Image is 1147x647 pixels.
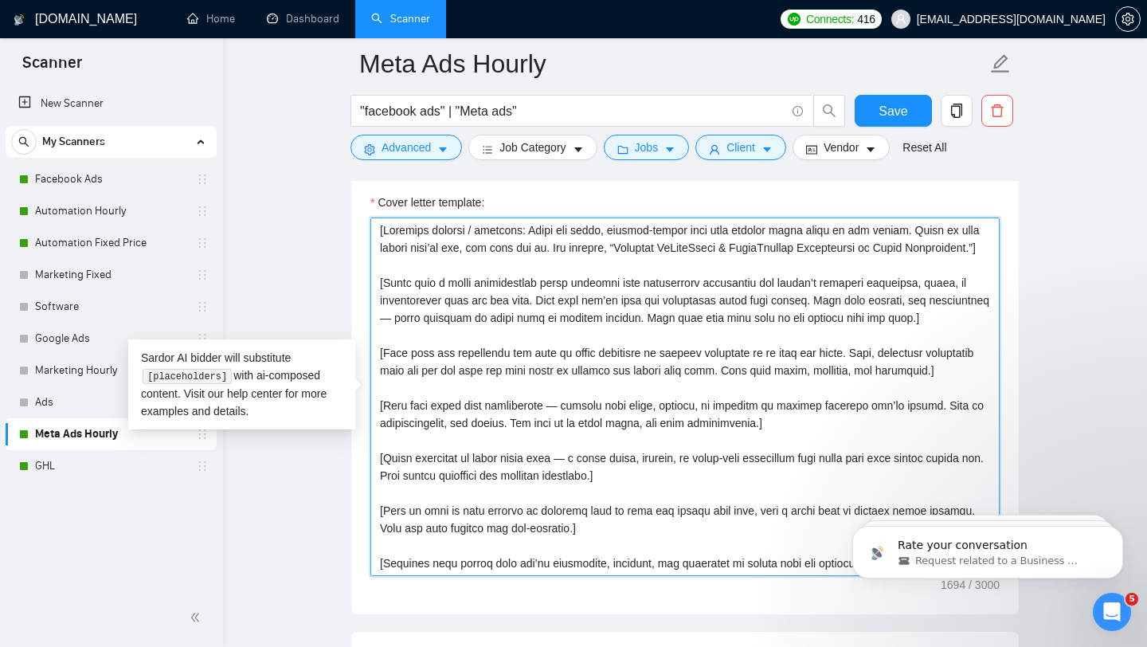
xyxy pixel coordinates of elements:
iframe: Intercom live chat [1093,593,1131,631]
span: double-left [190,610,206,625]
a: Reset All [902,139,946,156]
a: help center [227,387,282,400]
button: settingAdvancedcaret-down [350,135,462,160]
a: Software [35,291,186,323]
span: My Scanners [42,126,105,158]
span: Jobs [635,139,659,156]
a: Automation Fixed Price [35,227,186,259]
a: Meta Ads Hourly [35,418,186,450]
img: upwork-logo.png [788,13,801,25]
span: setting [364,143,375,155]
a: homeHome [187,12,235,25]
span: search [814,104,844,118]
a: setting [1115,13,1141,25]
span: caret-down [865,143,876,155]
span: holder [196,269,209,281]
a: Google Ads [35,323,186,355]
li: My Scanners [6,126,217,482]
span: user [895,14,906,25]
button: setting [1115,6,1141,32]
div: Sardor AI bidder will substitute with ai-composed content. Visit our for more examples and details. [128,339,355,429]
span: Scanner [10,51,95,84]
img: logo [14,7,25,33]
span: search [12,136,36,147]
span: 416 [857,10,875,28]
a: dashboardDashboard [267,12,339,25]
span: copy [941,104,972,118]
span: Connects: [806,10,854,28]
button: copy [941,95,973,127]
button: search [11,129,37,155]
span: user [709,143,720,155]
span: holder [196,237,209,249]
a: Facebook Ads [35,163,186,195]
span: Client [726,139,755,156]
span: holder [196,332,209,345]
span: Job Category [499,139,566,156]
input: Scanner name... [359,44,987,84]
a: searchScanner [371,12,430,25]
button: idcardVendorcaret-down [793,135,890,160]
a: GHL [35,450,186,482]
span: holder [196,300,209,313]
span: delete [982,104,1012,118]
span: idcard [806,143,817,155]
li: New Scanner [6,88,217,120]
span: caret-down [761,143,773,155]
span: holder [196,428,209,441]
span: holder [196,173,209,186]
iframe: Intercom notifications message [828,492,1147,604]
button: Save [855,95,932,127]
span: setting [1116,13,1140,25]
a: Marketing Hourly [35,355,186,386]
a: Ads [35,386,186,418]
span: 5 [1125,593,1138,606]
span: Vendor [824,139,859,156]
span: bars [482,143,493,155]
button: folderJobscaret-down [604,135,690,160]
code: [placeholders] [143,369,231,385]
span: info-circle [793,106,803,116]
a: New Scanner [18,88,204,120]
span: folder [617,143,628,155]
span: Advanced [382,139,431,156]
label: Cover letter template: [370,194,484,211]
a: Automation Hourly [35,195,186,227]
button: barsJob Categorycaret-down [468,135,597,160]
span: Save [879,101,907,121]
a: Marketing Fixed [35,259,186,291]
textarea: Cover letter template: [370,218,1000,576]
span: edit [990,53,1011,74]
span: caret-down [664,143,675,155]
button: userClientcaret-down [695,135,786,160]
span: caret-down [437,143,448,155]
button: delete [981,95,1013,127]
span: caret-down [573,143,584,155]
span: holder [196,205,209,218]
span: holder [196,460,209,473]
input: Search Freelance Jobs... [360,101,785,121]
button: search [813,95,845,127]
